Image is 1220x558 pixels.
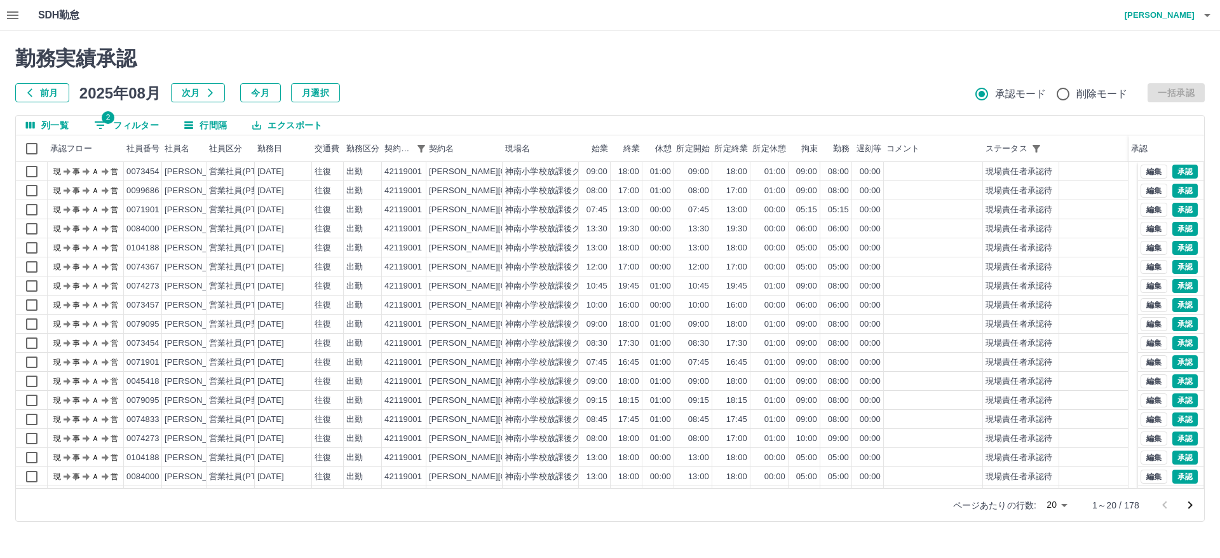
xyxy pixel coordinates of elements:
[315,280,331,292] div: 往復
[796,318,817,330] div: 09:00
[505,299,597,311] div: 神南小学校放課後クラブ
[764,318,785,330] div: 01:00
[884,135,983,162] div: コメント
[16,116,79,135] button: 列選択
[429,204,586,216] div: [PERSON_NAME][GEOGRAPHIC_DATA]
[111,301,118,310] text: 営
[346,280,363,292] div: 出勤
[503,135,579,162] div: 現場名
[726,223,747,235] div: 19:30
[384,204,422,216] div: 42119001
[1141,470,1167,484] button: 編集
[257,261,284,273] div: [DATE]
[860,185,881,197] div: 00:00
[676,135,710,162] div: 所定開始
[1141,222,1167,236] button: 編集
[126,299,159,311] div: 0073457
[53,282,61,290] text: 現
[91,243,99,252] text: Ａ
[1141,241,1167,255] button: 編集
[257,166,284,178] div: [DATE]
[1128,135,1195,162] div: 承認
[986,242,1052,254] div: 現場責任者承認待
[257,135,282,162] div: 勤務日
[764,204,785,216] div: 00:00
[126,135,160,162] div: 社員番号
[688,261,709,273] div: 12:00
[429,135,454,162] div: 契約名
[315,223,331,235] div: 往復
[384,299,422,311] div: 42119001
[623,135,640,162] div: 終業
[1141,165,1167,179] button: 編集
[91,224,99,233] text: Ａ
[242,116,332,135] button: エクスポート
[860,204,881,216] div: 00:00
[801,135,818,162] div: 拘束
[91,262,99,271] text: Ａ
[1172,279,1198,293] button: 承認
[346,166,363,178] div: 出勤
[346,242,363,254] div: 出勤
[586,299,607,311] div: 10:00
[726,166,747,178] div: 18:00
[1172,470,1198,484] button: 承認
[1141,317,1167,331] button: 編集
[315,185,331,197] div: 往復
[1172,203,1198,217] button: 承認
[1172,222,1198,236] button: 承認
[618,185,639,197] div: 17:00
[384,280,422,292] div: 42119001
[126,318,159,330] div: 0079095
[165,204,234,216] div: [PERSON_NAME]
[796,185,817,197] div: 09:00
[618,204,639,216] div: 13:00
[53,186,61,195] text: 現
[315,242,331,254] div: 往復
[1172,184,1198,198] button: 承認
[688,299,709,311] div: 10:00
[209,318,271,330] div: 営業社員(P契約)
[1172,241,1198,255] button: 承認
[429,299,586,311] div: [PERSON_NAME][GEOGRAPHIC_DATA]
[852,135,884,162] div: 遅刻等
[15,83,69,102] button: 前月
[618,261,639,273] div: 17:00
[111,186,118,195] text: 営
[257,185,284,197] div: [DATE]
[72,186,80,195] text: 事
[91,186,99,195] text: Ａ
[650,185,671,197] div: 01:00
[650,204,671,216] div: 00:00
[586,261,607,273] div: 12:00
[384,261,422,273] div: 42119001
[53,167,61,176] text: 現
[1172,165,1198,179] button: 承認
[688,223,709,235] div: 13:30
[860,299,881,311] div: 00:00
[171,83,225,102] button: 次月
[860,280,881,292] div: 00:00
[505,280,597,292] div: 神南小学校放課後クラブ
[796,299,817,311] div: 06:00
[346,318,363,330] div: 出勤
[72,262,80,271] text: 事
[618,223,639,235] div: 19:30
[209,135,243,162] div: 社員区分
[586,223,607,235] div: 13:30
[828,185,849,197] div: 08:00
[102,111,114,124] span: 2
[315,204,331,216] div: 往復
[1141,412,1167,426] button: 編集
[1141,260,1167,274] button: 編集
[1172,451,1198,465] button: 承認
[346,261,363,273] div: 出勤
[124,135,162,162] div: 社員番号
[796,261,817,273] div: 05:00
[796,223,817,235] div: 06:00
[165,185,234,197] div: [PERSON_NAME]
[750,135,789,162] div: 所定休憩
[72,205,80,214] text: 事
[796,242,817,254] div: 05:00
[688,204,709,216] div: 07:45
